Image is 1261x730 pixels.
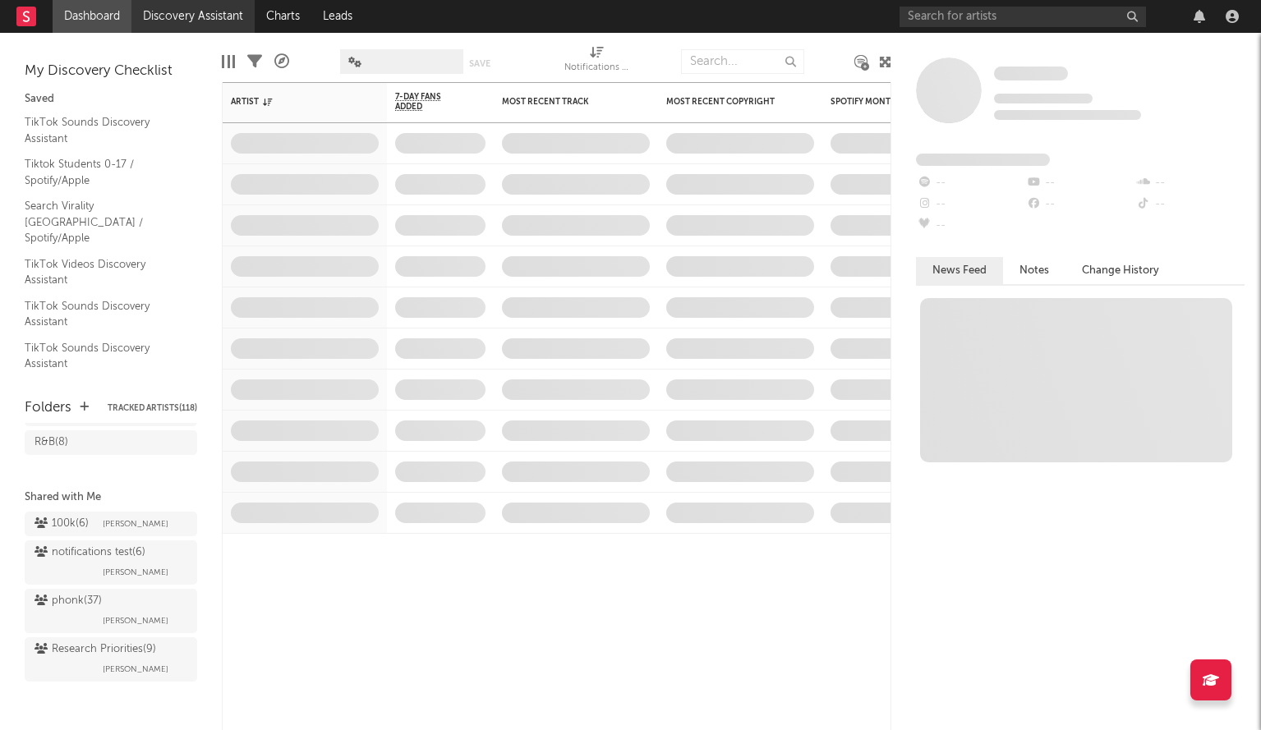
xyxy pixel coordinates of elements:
[564,58,630,78] div: Notifications (Artist)
[103,611,168,631] span: [PERSON_NAME]
[25,589,197,633] a: phonk(37)[PERSON_NAME]
[35,543,145,562] div: notifications test ( 6 )
[916,154,1050,166] span: Fans Added by Platform
[25,197,181,247] a: Search Virality [GEOGRAPHIC_DATA] / Spotify/Apple
[103,514,168,534] span: [PERSON_NAME]
[1025,172,1134,194] div: --
[231,97,354,107] div: Artist
[35,514,89,534] div: 100k ( 6 )
[25,255,181,289] a: TikTok Videos Discovery Assistant
[502,97,625,107] div: Most Recent Track
[916,215,1025,236] div: --
[994,66,1068,82] a: Some Artist
[103,562,168,582] span: [PERSON_NAME]
[25,637,197,682] a: Research Priorities(9)[PERSON_NAME]
[25,297,181,331] a: TikTok Sounds Discovery Assistant
[25,62,197,81] div: My Discovery Checklist
[35,640,156,659] div: Research Priorities ( 9 )
[103,659,168,679] span: [PERSON_NAME]
[395,92,461,112] span: 7-Day Fans Added
[25,113,181,147] a: TikTok Sounds Discovery Assistant
[25,540,197,585] a: notifications test(6)[PERSON_NAME]
[25,339,181,373] a: TikTok Sounds Discovery Assistant
[222,41,235,82] div: Edit Columns
[25,430,197,455] a: R&B(8)
[1135,194,1245,215] div: --
[35,591,102,611] div: phonk ( 37 )
[994,94,1093,103] span: Tracking Since: [DATE]
[831,97,954,107] div: Spotify Monthly Listeners
[25,488,197,507] div: Shared with Me
[1135,172,1245,194] div: --
[247,41,262,82] div: Filters
[994,67,1068,80] span: Some Artist
[25,90,197,109] div: Saved
[469,59,490,68] button: Save
[666,97,789,107] div: Most Recent Copyright
[564,41,630,82] div: Notifications (Artist)
[35,433,68,452] div: R&B ( 8 )
[25,155,181,189] a: Tiktok Students 0-17 / Spotify/Apple
[1003,257,1065,284] button: Notes
[994,110,1141,120] span: 0 fans last week
[25,512,197,536] a: 100k(6)[PERSON_NAME]
[108,404,197,412] button: Tracked Artists(118)
[1025,194,1134,215] div: --
[916,194,1025,215] div: --
[274,41,289,82] div: A&R Pipeline
[1065,257,1176,284] button: Change History
[916,172,1025,194] div: --
[25,398,71,418] div: Folders
[916,257,1003,284] button: News Feed
[900,7,1146,27] input: Search for artists
[681,49,804,74] input: Search...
